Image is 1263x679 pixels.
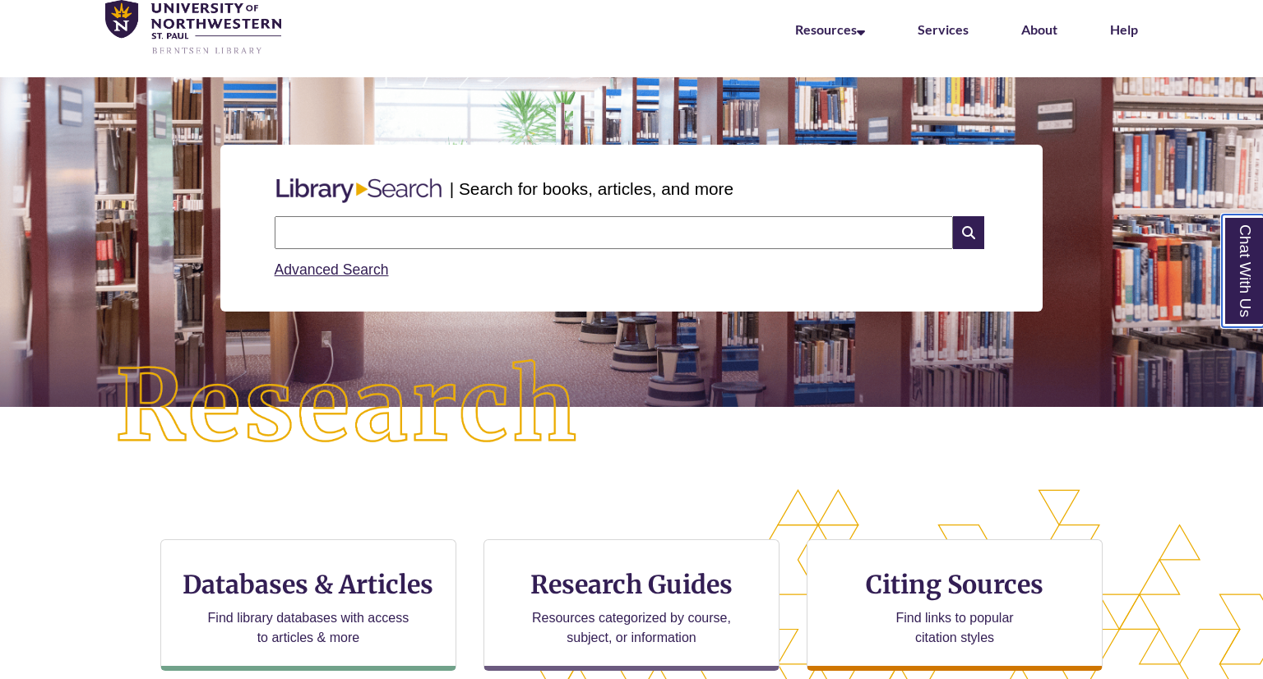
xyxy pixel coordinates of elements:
h3: Citing Sources [854,569,1055,600]
a: Help [1110,21,1138,37]
a: About [1021,21,1057,37]
p: Find library databases with access to articles & more [201,608,415,648]
h3: Databases & Articles [174,569,442,600]
p: Resources categorized by course, subject, or information [525,608,739,648]
img: Libary Search [268,172,450,210]
a: Citing Sources Find links to popular citation styles [807,539,1103,671]
i: Search [953,216,984,249]
p: | Search for books, articles, and more [450,176,733,201]
a: Databases & Articles Find library databases with access to articles & more [160,539,456,671]
a: Advanced Search [275,261,389,278]
a: Services [918,21,969,37]
img: Research [63,308,631,506]
h3: Research Guides [497,569,766,600]
a: Research Guides Resources categorized by course, subject, or information [483,539,780,671]
a: Resources [795,21,865,37]
p: Find links to popular citation styles [875,608,1035,648]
